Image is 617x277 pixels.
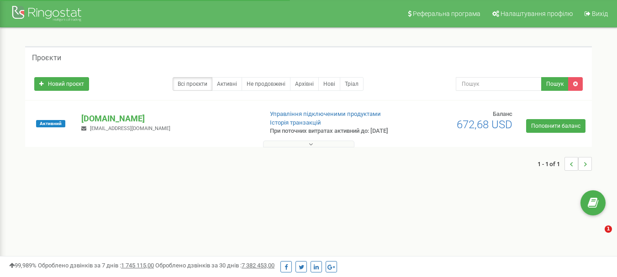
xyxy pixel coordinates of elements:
[90,125,170,131] span: [EMAIL_ADDRESS][DOMAIN_NAME]
[541,77,569,91] button: Пошук
[413,10,480,17] span: Реферальна програма
[538,157,564,171] span: 1 - 1 of 1
[32,54,61,62] h5: Проєкти
[526,119,585,133] a: Поповнити баланс
[538,148,592,180] nav: ...
[38,262,154,269] span: Оброблено дзвінків за 7 днів :
[121,262,154,269] u: 1 745 115,00
[318,77,340,91] a: Нові
[36,120,65,127] span: Активний
[155,262,274,269] span: Оброблено дзвінків за 30 днів :
[493,110,512,117] span: Баланс
[586,225,608,247] iframe: Intercom live chat
[501,10,573,17] span: Налаштування профілю
[605,225,612,233] span: 1
[290,77,319,91] a: Архівні
[242,262,274,269] u: 7 382 453,00
[270,110,381,117] a: Управління підключеними продуктами
[457,118,512,131] span: 672,68 USD
[456,77,542,91] input: Пошук
[34,77,89,91] a: Новий проєкт
[592,10,608,17] span: Вихід
[270,119,321,126] a: Історія транзакцій
[242,77,290,91] a: Не продовжені
[340,77,364,91] a: Тріал
[173,77,212,91] a: Всі проєкти
[81,113,255,125] p: [DOMAIN_NAME]
[9,262,37,269] span: 99,989%
[270,127,397,136] p: При поточних витратах активний до: [DATE]
[212,77,242,91] a: Активні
